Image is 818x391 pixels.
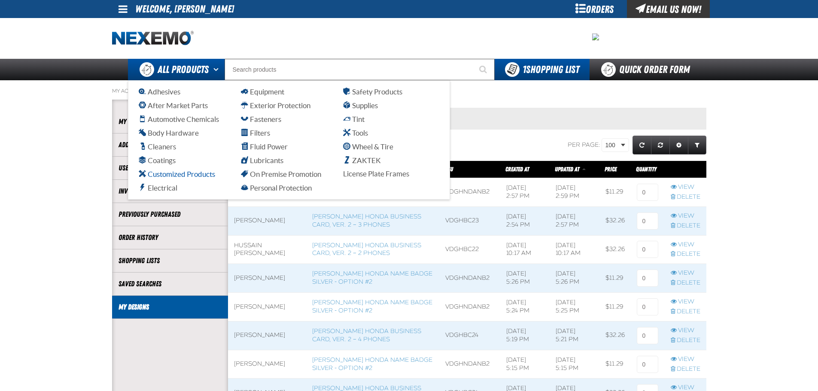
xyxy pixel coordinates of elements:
[550,264,599,293] td: [DATE] 5:26 PM
[343,129,368,137] span: Tools
[473,59,495,80] button: Start Searching
[500,264,550,293] td: [DATE] 5:26 PM
[139,129,199,137] span: Body Hardware
[555,166,579,173] span: Updated At
[228,264,306,293] td: [PERSON_NAME]
[550,350,599,379] td: [DATE] 5:15 PM
[228,206,306,235] td: [PERSON_NAME]
[312,327,421,343] a: [PERSON_NAME] Honda Business Card, Ver. 2 – 4 Phones
[495,59,590,80] button: You have 1 Shopping List. Open to view details
[312,356,432,372] a: [PERSON_NAME] Honda Name Badge Silver - Option #2
[500,350,550,379] td: [DATE] 5:15 PM
[651,136,670,155] a: Reset grid action
[599,350,631,379] td: $11.29
[671,336,700,345] a: Delete row action
[671,241,700,249] a: View row action
[112,88,706,94] nav: Breadcrumbs
[228,321,306,350] td: [PERSON_NAME]
[444,166,453,173] a: SKU
[312,242,421,257] a: [PERSON_NAME] Honda Business Card, Ver. 2 – 2 Phones
[228,235,306,264] td: Hussain [PERSON_NAME]
[119,209,222,219] a: Previously Purchased
[158,62,209,77] span: All Products
[241,88,284,96] span: Equipment
[112,31,194,46] img: Nexemo logo
[119,256,222,266] a: Shopping Lists
[119,140,222,150] a: Address Book
[312,213,421,228] a: [PERSON_NAME] Honda Business Card, Ver. 2 – 3 Phones
[312,270,432,285] a: [PERSON_NAME] Honda Name Badge Silver - Option #2
[523,64,579,76] span: Shopping List
[671,212,700,220] a: View row action
[343,88,402,96] span: Safety Products
[599,178,631,206] td: $11.29
[637,212,658,230] input: 0
[637,184,658,201] input: 0
[119,233,222,242] a: Order History
[671,308,700,316] a: Delete row action
[550,178,599,206] td: [DATE] 2:59 PM
[312,184,432,200] a: [PERSON_NAME] Honda Name Badge Silver - Option #2
[671,298,700,306] a: View row action
[228,100,706,108] p: Designs only last 12 months
[439,293,500,321] td: VDGHNDANB2
[592,33,599,40] img: 30f62db305f4ced946dbffb2f45f5249.jpeg
[241,184,312,192] span: Personal Protection
[119,279,222,289] a: Saved Searches
[439,206,500,235] td: VDGHBC23
[112,31,194,46] a: Home
[671,183,700,191] a: View row action
[228,350,306,379] td: [PERSON_NAME]
[210,59,225,80] button: Open All Products pages
[343,170,409,178] span: License Plate Frames
[139,156,176,164] span: Coatings
[119,186,222,196] a: Invoice History
[633,136,651,155] a: Refresh grid action
[550,293,599,321] td: [DATE] 5:25 PM
[637,241,658,258] input: 0
[500,206,550,235] td: [DATE] 2:54 PM
[665,161,706,178] th: Row actions
[671,355,700,364] a: View row action
[439,178,500,206] td: VDGHNDANB2
[139,142,176,151] span: Cleaners
[241,101,310,109] span: Exterior Protection
[241,129,270,137] span: Filters
[500,293,550,321] td: [DATE] 5:24 PM
[637,298,658,315] input: 0
[599,235,631,264] td: $32.26
[500,178,550,206] td: [DATE] 2:57 PM
[605,141,619,150] span: 100
[500,321,550,350] td: [DATE] 5:19 PM
[343,101,378,109] span: Supplies
[555,166,581,173] a: Updated At
[139,115,219,123] span: Automotive Chemicals
[241,115,281,123] span: Fasteners
[228,293,306,321] td: [PERSON_NAME]
[637,356,658,373] input: 0
[688,136,706,155] a: Expand or Collapse Grid Filters
[343,142,393,151] span: Wheel & Tire
[605,166,617,173] span: Price
[312,299,432,314] a: [PERSON_NAME] Honda Name Badge Silver - Option #2
[669,136,688,155] a: Expand or Collapse Grid Settings
[139,88,180,96] span: Adhesives
[505,166,529,173] a: Created At
[119,117,222,127] a: My Profile
[599,206,631,235] td: $32.26
[671,269,700,277] a: View row action
[637,270,658,287] input: 0
[568,141,600,149] span: Per page:
[241,170,321,178] span: On Premise Promotion
[523,64,526,76] strong: 1
[550,235,599,264] td: [DATE] 10:17 AM
[439,321,500,350] td: VDGHBC24
[550,321,599,350] td: [DATE] 5:21 PM
[671,279,700,287] a: Delete row action
[119,302,222,312] a: My Designs
[599,264,631,293] td: $11.29
[139,170,215,178] span: Customized Products
[139,101,208,109] span: After Market Parts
